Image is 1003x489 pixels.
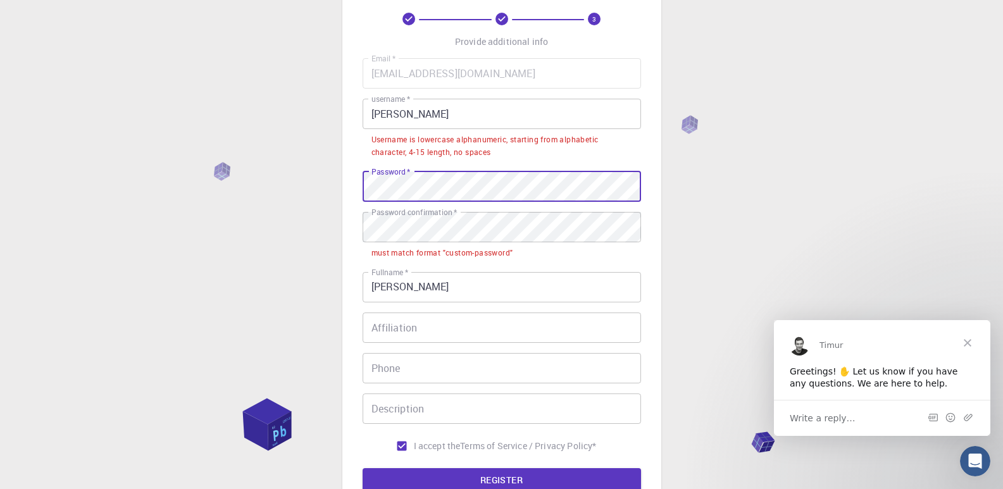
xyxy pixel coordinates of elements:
[371,94,410,104] label: username
[774,320,990,436] iframe: Intercom live chat message
[455,35,548,48] p: Provide additional info
[371,207,457,218] label: Password confirmation
[371,53,396,64] label: Email
[960,446,990,476] iframe: Intercom live chat
[371,133,632,159] div: Username is lowercase alphanumeric, starting from alphabetic character, 4-15 length, no spaces
[371,166,410,177] label: Password
[460,440,596,452] p: Terms of Service / Privacy Policy *
[414,440,461,452] span: I accept the
[371,247,513,259] div: must match format "custom-password"
[371,267,408,278] label: Fullname
[460,440,596,452] a: Terms of Service / Privacy Policy*
[592,15,596,23] text: 3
